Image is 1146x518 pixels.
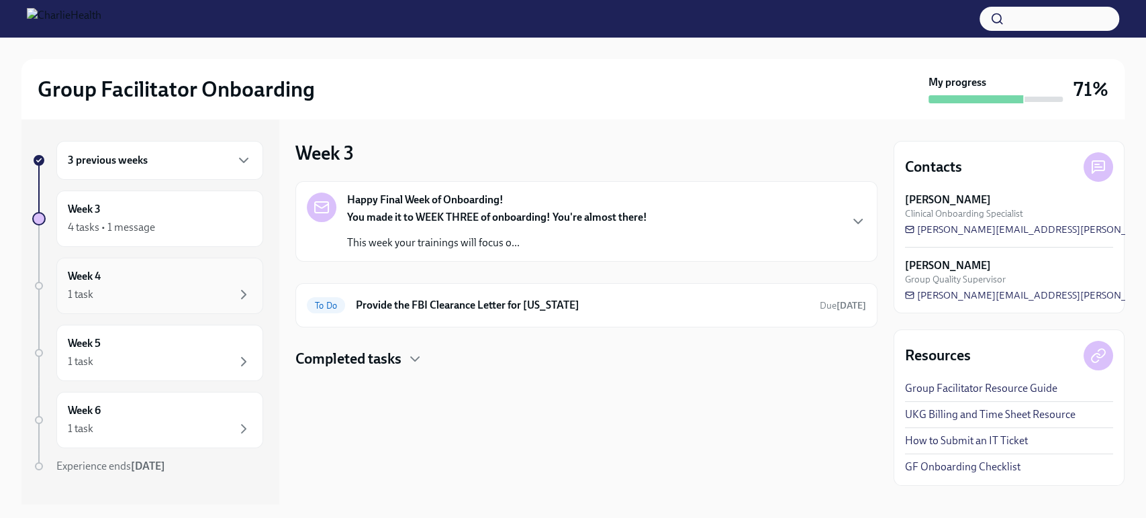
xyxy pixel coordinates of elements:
[295,349,401,369] h4: Completed tasks
[32,392,263,448] a: Week 61 task
[68,421,93,436] div: 1 task
[295,349,877,369] div: Completed tasks
[68,202,101,217] h6: Week 3
[131,460,165,472] strong: [DATE]
[837,300,866,311] strong: [DATE]
[347,211,647,223] strong: You made it to WEEK THREE of onboarding! You're almost there!
[347,236,647,250] p: This week your trainings will focus o...
[68,153,148,168] h6: 3 previous weeks
[32,258,263,314] a: Week 41 task
[1073,77,1108,101] h3: 71%
[68,354,93,369] div: 1 task
[905,207,1023,220] span: Clinical Onboarding Specialist
[32,191,263,247] a: Week 34 tasks • 1 message
[32,325,263,381] a: Week 51 task
[905,193,991,207] strong: [PERSON_NAME]
[68,220,155,235] div: 4 tasks • 1 message
[905,460,1020,474] a: GF Onboarding Checklist
[820,300,866,311] span: Due
[905,433,1028,448] a: How to Submit an IT Ticket
[905,157,962,177] h4: Contacts
[820,299,866,312] span: September 2nd, 2025 10:00
[905,407,1076,422] a: UKG Billing and Time Sheet Resource
[68,269,101,284] h6: Week 4
[68,287,93,302] div: 1 task
[68,336,101,351] h6: Week 5
[27,8,101,30] img: CharlieHealth
[38,76,315,103] h2: Group Facilitator Onboarding
[307,295,866,316] a: To DoProvide the FBI Clearance Letter for [US_STATE]Due[DATE]
[905,258,991,273] strong: [PERSON_NAME]
[56,141,263,180] div: 3 previous weeks
[356,298,809,313] h6: Provide the FBI Clearance Letter for [US_STATE]
[905,273,1006,286] span: Group Quality Supervisor
[295,141,354,165] h3: Week 3
[56,460,165,472] span: Experience ends
[68,403,101,418] h6: Week 6
[928,75,986,90] strong: My progress
[905,346,971,366] h4: Resources
[347,193,504,207] strong: Happy Final Week of Onboarding!
[905,381,1057,396] a: Group Facilitator Resource Guide
[307,301,345,311] span: To Do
